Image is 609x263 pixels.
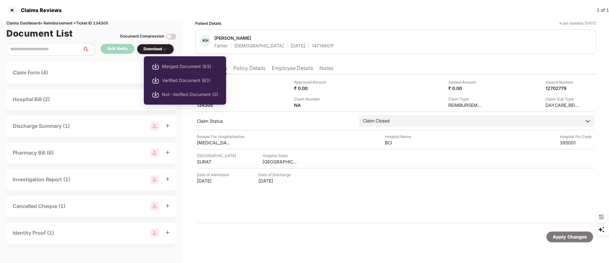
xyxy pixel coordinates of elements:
[13,149,54,157] div: Pharmacy Bill (6)
[312,43,334,49] div: 14719601F
[197,159,232,165] div: SURAT
[545,85,580,91] div: 12702779
[152,77,159,84] img: svg+xml;base64,PHN2ZyBpZD0iRG93bmxvYWQtMjB4MjAiIHhtbG5zPSJodHRwOi8vd3d3LnczLm9yZy8yMDAwL3N2ZyIgd2...
[291,43,305,49] div: [DATE]
[553,233,587,240] div: Apply Changes
[385,140,420,146] div: BCI
[560,140,595,146] div: 395001
[448,85,483,91] div: ₹ 0.00
[294,85,329,91] div: ₹ 0.00
[165,204,170,208] span: plus
[197,134,244,140] div: Reason For Hospitalisation
[165,150,170,155] span: plus
[165,177,170,181] span: plus
[165,230,170,235] span: plus
[152,91,159,98] img: svg+xml;base64,PHN2ZyBpZD0iRG93bmxvYWQtMjB4MjAiIHhtbG5zPSJodHRwOi8vd3d3LnczLm9yZy8yMDAwL3N2ZyIgd2...
[319,65,333,74] li: Notes
[545,102,580,108] div: DAYCARE_REIMBURSEMENT
[233,65,265,74] li: Policy Details
[13,95,50,103] div: Hospital Bill (2)
[13,69,48,77] div: Claim Form (4)
[6,20,176,26] div: Claims Dashboard > Reimbursement > Ticket ID 134305
[263,153,298,159] div: Hospital State
[200,35,211,46] div: KH
[82,47,95,52] span: search
[597,7,609,14] div: 1 of 1
[197,153,236,159] div: [GEOGRAPHIC_DATA]
[234,43,284,49] div: [DEMOGRAPHIC_DATA]
[385,134,420,140] div: Hospital Name
[13,122,70,130] div: Discharge Summary (1)
[150,229,159,238] img: svg+xml;base64,PHN2ZyBpZD0iR3JvdXBfMjg4MTMiIGRhdGEtbmFtZT0iR3JvdXAgMjg4MTMiIHhtbG5zPSJodHRwOi8vd3...
[585,118,591,124] img: downArrowIcon
[165,123,170,128] span: plus
[162,77,218,84] span: Verified Document (63)
[17,7,62,13] div: Claims Reviews
[150,175,159,184] img: svg+xml;base64,PHN2ZyBpZD0iR3JvdXBfMjg4MTMiIGRhdGEtbmFtZT0iR3JvdXAgMjg4MTMiIHhtbG5zPSJodHRwOi8vd3...
[82,43,96,56] button: search
[559,20,596,26] div: *Last Updated [DATE]
[150,122,159,131] img: svg+xml;base64,PHN2ZyBpZD0iR3JvdXBfMjg4MTMiIGRhdGEtbmFtZT0iR3JvdXAgMjg4MTMiIHhtbG5zPSJodHRwOi8vd3...
[448,102,483,108] div: REIMBURSEMENT
[560,134,595,140] div: Hospital Pin Code
[294,96,329,102] div: Claim Number
[150,149,159,157] img: svg+xml;base64,PHN2ZyBpZD0iR3JvdXBfMjg4MTMiIGRhdGEtbmFtZT0iR3JvdXAgMjg4MTMiIHhtbG5zPSJodHRwOi8vd3...
[272,65,313,74] li: Employee Details
[258,172,293,178] div: Date of Discharge
[214,43,228,49] div: Father
[214,35,251,41] div: [PERSON_NAME]
[195,20,222,26] div: Patient Details
[545,79,580,85] div: Inward Number
[294,79,329,85] div: Approved Amount
[197,140,232,146] div: [MEDICAL_DATA] Therapy
[162,47,167,52] img: svg+xml;base64,PHN2ZyBpZD0iRHJvcGRvd24tMzJ4MzIiIHhtbG5zPSJodHRwOi8vd3d3LnczLm9yZy8yMDAwL3N2ZyIgd2...
[162,63,218,70] span: Merged Document (63)
[13,202,65,210] div: Cancelled Cheque (1)
[258,178,293,184] div: [DATE]
[197,118,353,124] div: Claim Status
[545,96,580,102] div: Claim Sub Type
[162,91,218,98] span: Not-Verified Document (0)
[107,46,128,52] div: Bulk Verify
[150,202,159,211] img: svg+xml;base64,PHN2ZyBpZD0iR3JvdXBfMjg4MTMiIGRhdGEtbmFtZT0iR3JvdXAgMjg4MTMiIHhtbG5zPSJodHRwOi8vd3...
[13,176,70,183] div: Investigation Report (1)
[448,79,483,85] div: Settled Amount
[363,117,390,124] div: Claim Closed
[144,46,167,52] div: Download
[120,33,164,39] div: Document Compression
[197,178,232,184] div: [DATE]
[294,102,329,108] div: NA
[13,229,54,237] div: Identity Proof (1)
[197,172,232,178] div: Date of Admission
[166,31,176,42] img: svg+xml;base64,PHN2ZyBpZD0iVG9nZ2xlLTMyeDMyIiB4bWxucz0iaHR0cDovL3d3dy53My5vcmcvMjAwMC9zdmciIHdpZH...
[263,159,298,165] div: [GEOGRAPHIC_DATA]
[152,63,159,70] img: svg+xml;base64,PHN2ZyBpZD0iRG93bmxvYWQtMjB4MjAiIHhtbG5zPSJodHRwOi8vd3d3LnczLm9yZy8yMDAwL3N2ZyIgd2...
[448,96,483,102] div: Claim Type
[6,26,73,40] h1: Document List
